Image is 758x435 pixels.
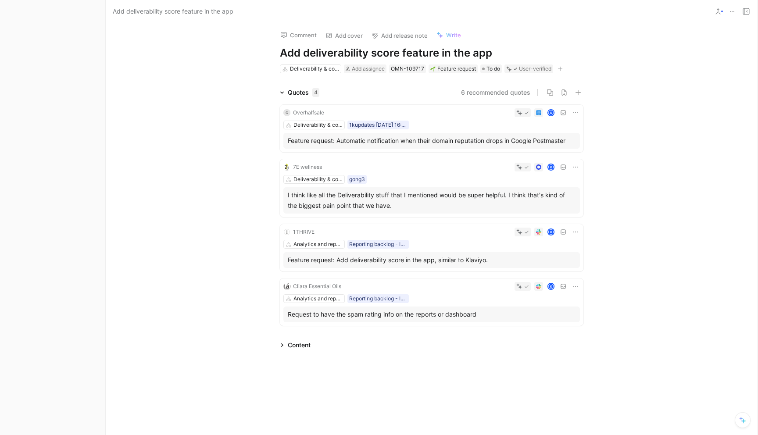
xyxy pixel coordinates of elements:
div: Feature request [430,64,476,73]
div: To do [480,64,502,73]
div: 7E wellness [293,163,322,171]
img: logo [283,228,290,235]
div: Deliverability & compliance [290,64,339,73]
div: 🌱Feature request [429,64,478,73]
div: OMN-109717 [391,64,424,73]
span: Add assignee [352,65,385,72]
div: Quotes4 [276,87,323,98]
span: To do [486,64,500,73]
button: Add release note [368,29,432,42]
div: C [283,109,290,116]
img: 🌱 [430,66,436,71]
div: Deliverability & compliance [293,175,343,184]
button: 6 recommended quotes [461,87,530,98]
div: 4 [312,88,319,97]
div: Feature request: Add deliverability score in the app, similar to Klaviyo. [288,255,576,265]
div: 1THRIVE [293,228,315,236]
span: Add deliverability score feature in the app [113,6,233,17]
button: Write [433,29,465,41]
button: Comment [276,29,321,41]
div: Cliara Essential Oils [293,282,341,291]
div: Feature request: Automatic notification when their domain reputation drops in Google Postmaster [288,135,576,146]
div: 1kupdates [DATE] 16:40 [349,121,407,129]
div: Reporting backlog - Import 2 [DATE] 15:05 [349,294,407,303]
span: Write [446,31,461,39]
div: Deliverability & compliance [293,121,343,129]
div: Reporting backlog - Import 1 [DATE] 14:45 [349,240,407,249]
div: Quotes [288,87,319,98]
img: logo [283,283,290,290]
div: gong3 [349,175,365,184]
div: Analytics and reports [293,294,343,303]
button: Add cover [322,29,367,42]
div: Analytics and reports [293,240,343,249]
div: K [548,284,554,289]
div: K [548,110,554,116]
div: Request to have the spam rating info on the reports or dashboard [288,309,576,320]
div: User-verified [519,64,551,73]
div: Content [288,340,311,350]
div: Content [276,340,314,350]
img: logo [283,164,290,171]
div: K [548,164,554,170]
div: K [548,229,554,235]
h1: Add deliverability score feature in the app [280,46,583,60]
div: I think like all the Deliverability stuff that I mentioned would be super helpful. I think that's... [288,190,576,211]
div: Overhalfsale [293,108,324,117]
